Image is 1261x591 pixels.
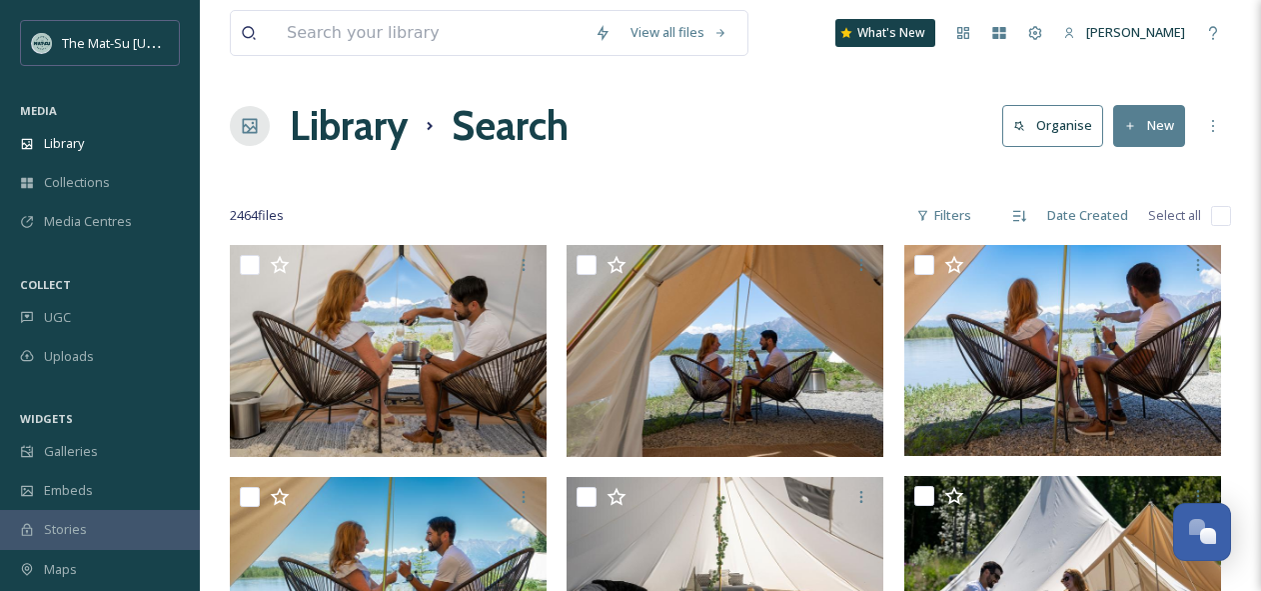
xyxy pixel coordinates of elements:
img: Luxury Camping.jpg [567,245,883,456]
span: Galleries [44,442,98,461]
span: Maps [44,560,77,579]
span: Uploads [44,347,94,366]
span: The Mat-Su [US_STATE] [62,33,201,52]
span: Media Centres [44,212,132,231]
span: Collections [44,173,110,192]
img: Social_thumbnail.png [32,33,52,53]
span: MEDIA [20,103,57,118]
img: Luxury Camping.jpg [230,245,547,456]
button: Open Chat [1173,503,1231,561]
div: Filters [906,196,981,235]
span: Embeds [44,481,93,500]
span: WIDGETS [20,411,73,426]
a: [PERSON_NAME] [1053,13,1195,52]
span: Library [44,134,84,153]
span: COLLECT [20,277,71,292]
a: What's New [835,19,935,47]
a: Library [290,96,408,156]
input: Search your library [277,11,585,55]
div: Date Created [1037,196,1138,235]
img: Luxury Camping.jpg [904,245,1221,456]
span: [PERSON_NAME] [1086,23,1185,41]
a: View all files [621,13,737,52]
span: Select all [1148,206,1201,225]
button: Organise [1002,105,1103,146]
h1: Search [452,96,569,156]
span: Stories [44,520,87,539]
span: 2464 file s [230,206,284,225]
span: UGC [44,308,71,327]
button: New [1113,105,1185,146]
